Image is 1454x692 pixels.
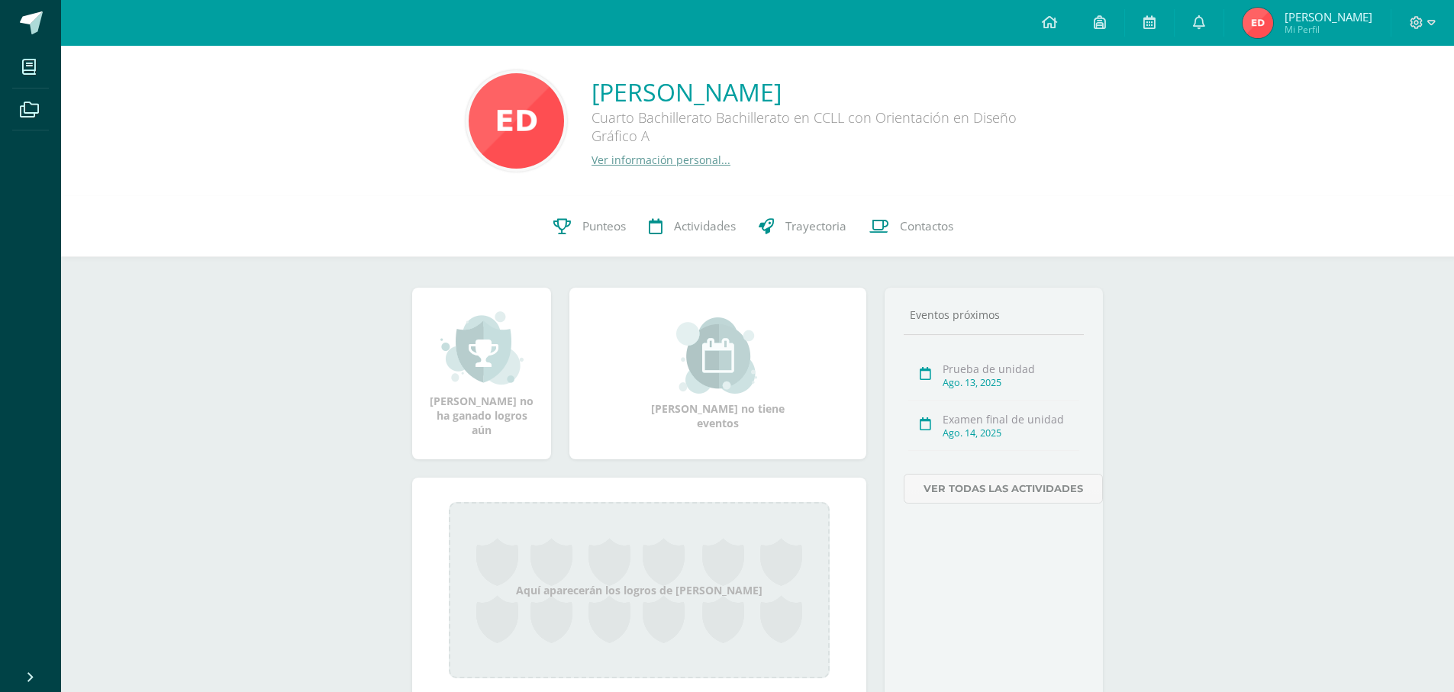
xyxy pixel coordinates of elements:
div: Ago. 13, 2025 [943,376,1079,389]
a: Trayectoria [747,196,858,257]
div: Examen final de unidad [943,412,1079,426]
a: Contactos [858,196,965,257]
a: [PERSON_NAME] [592,76,1049,108]
div: Cuarto Bachillerato Bachillerato en CCLL con Orientación en Diseño Gráfico A [592,108,1049,153]
span: Actividades [674,218,736,234]
a: Ver todas las actividades [904,474,1103,504]
div: Eventos próximos [904,307,1084,322]
div: Aquí aparecerán los logros de [PERSON_NAME] [449,502,830,678]
span: Punteos [582,218,626,234]
div: Prueba de unidad [943,362,1079,376]
a: Punteos [542,196,637,257]
span: Mi Perfil [1285,23,1372,36]
img: c79f789e6b0257bbb68b05a72278cf12.png [469,73,564,169]
span: Contactos [900,218,953,234]
div: [PERSON_NAME] no tiene eventos [642,317,795,430]
img: achievement_small.png [440,310,524,386]
div: Ago. 14, 2025 [943,426,1079,439]
span: Trayectoria [785,218,846,234]
img: afcc9afa039ad5132f92e128405db37d.png [1243,8,1273,38]
a: Ver información personal... [592,153,730,167]
div: [PERSON_NAME] no ha ganado logros aún [427,310,536,437]
img: event_small.png [676,317,759,394]
span: [PERSON_NAME] [1285,9,1372,24]
a: Actividades [637,196,747,257]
